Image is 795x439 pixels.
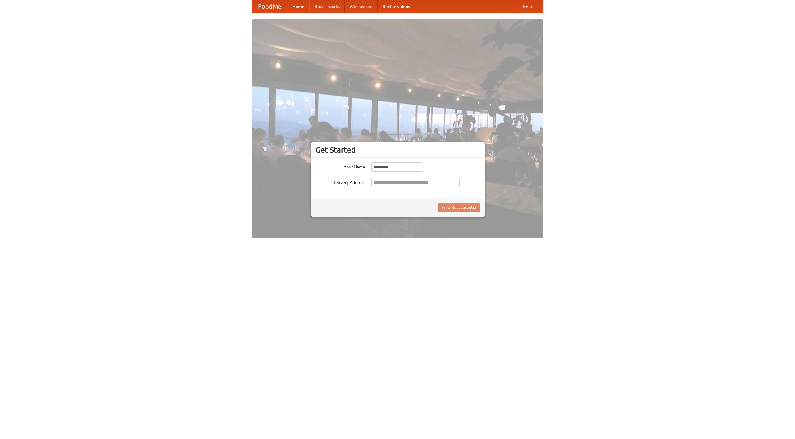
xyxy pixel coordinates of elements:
button: Find Restaurants! [438,203,480,212]
a: Help [518,0,537,13]
a: How it works [309,0,345,13]
a: FoodMe [252,0,288,13]
label: Delivery Address [316,178,365,186]
a: Home [288,0,309,13]
label: Your Name [316,162,365,170]
a: Recipe videos [378,0,415,13]
h3: Get Started [316,145,480,155]
a: Who we are [345,0,378,13]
